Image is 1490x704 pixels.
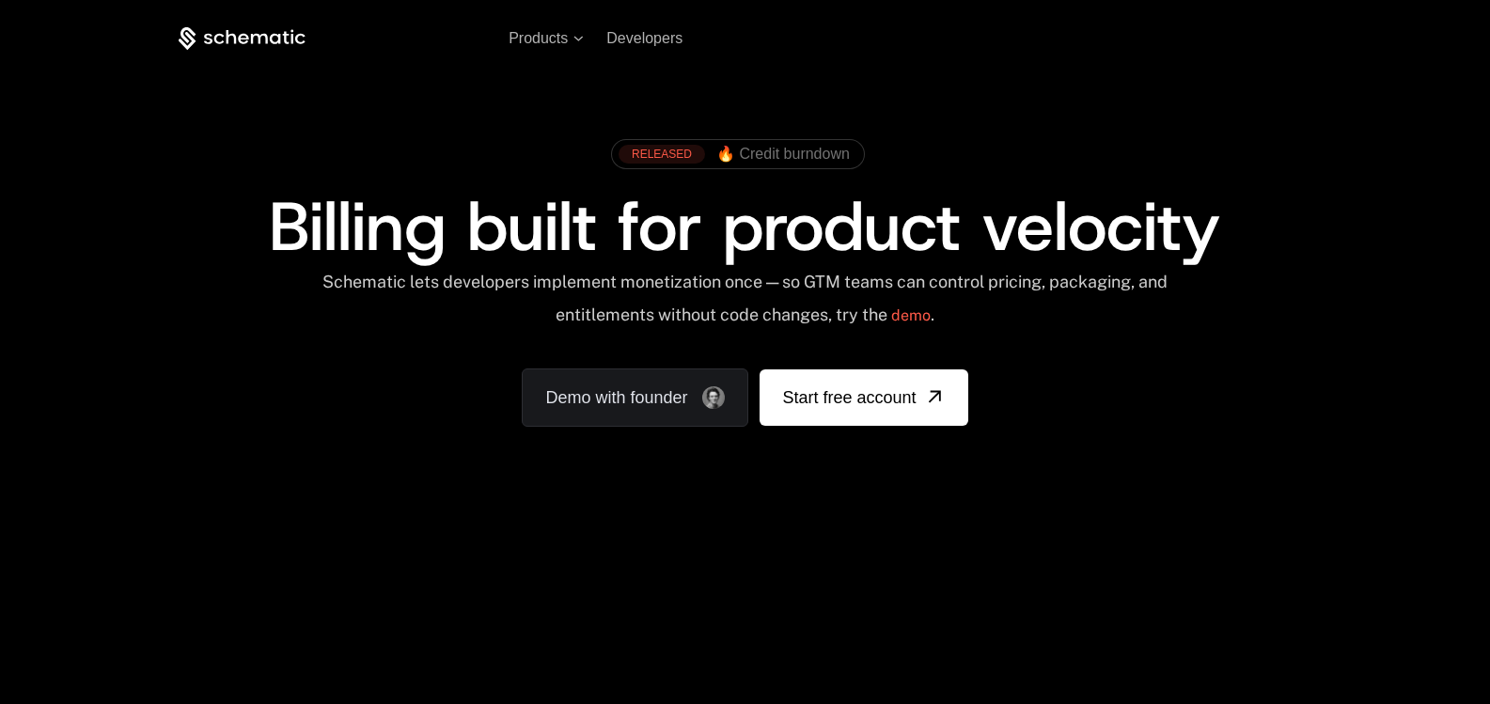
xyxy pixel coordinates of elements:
a: Demo with founder, ,[object Object] [522,368,748,427]
span: 🔥 Credit burndown [716,146,850,163]
img: Founder [702,386,725,409]
span: Start free account [782,384,916,411]
div: Schematic lets developers implement monetization once — so GTM teams can control pricing, packagi... [321,272,1169,338]
a: [object Object],[object Object] [619,145,850,164]
a: Developers [606,30,682,46]
a: demo [891,293,931,338]
span: Products [509,30,568,47]
span: Billing built for product velocity [269,181,1220,272]
div: RELEASED [619,145,705,164]
a: [object Object] [760,369,967,426]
